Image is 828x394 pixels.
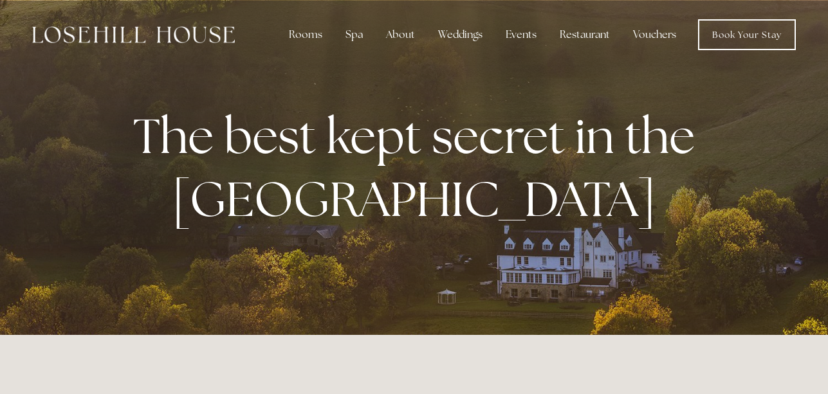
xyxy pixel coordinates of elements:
[623,22,686,48] a: Vouchers
[279,22,333,48] div: Rooms
[495,22,547,48] div: Events
[549,22,620,48] div: Restaurant
[133,104,705,230] strong: The best kept secret in the [GEOGRAPHIC_DATA]
[335,22,373,48] div: Spa
[428,22,493,48] div: Weddings
[376,22,425,48] div: About
[698,19,796,50] a: Book Your Stay
[32,26,235,43] img: Losehill House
